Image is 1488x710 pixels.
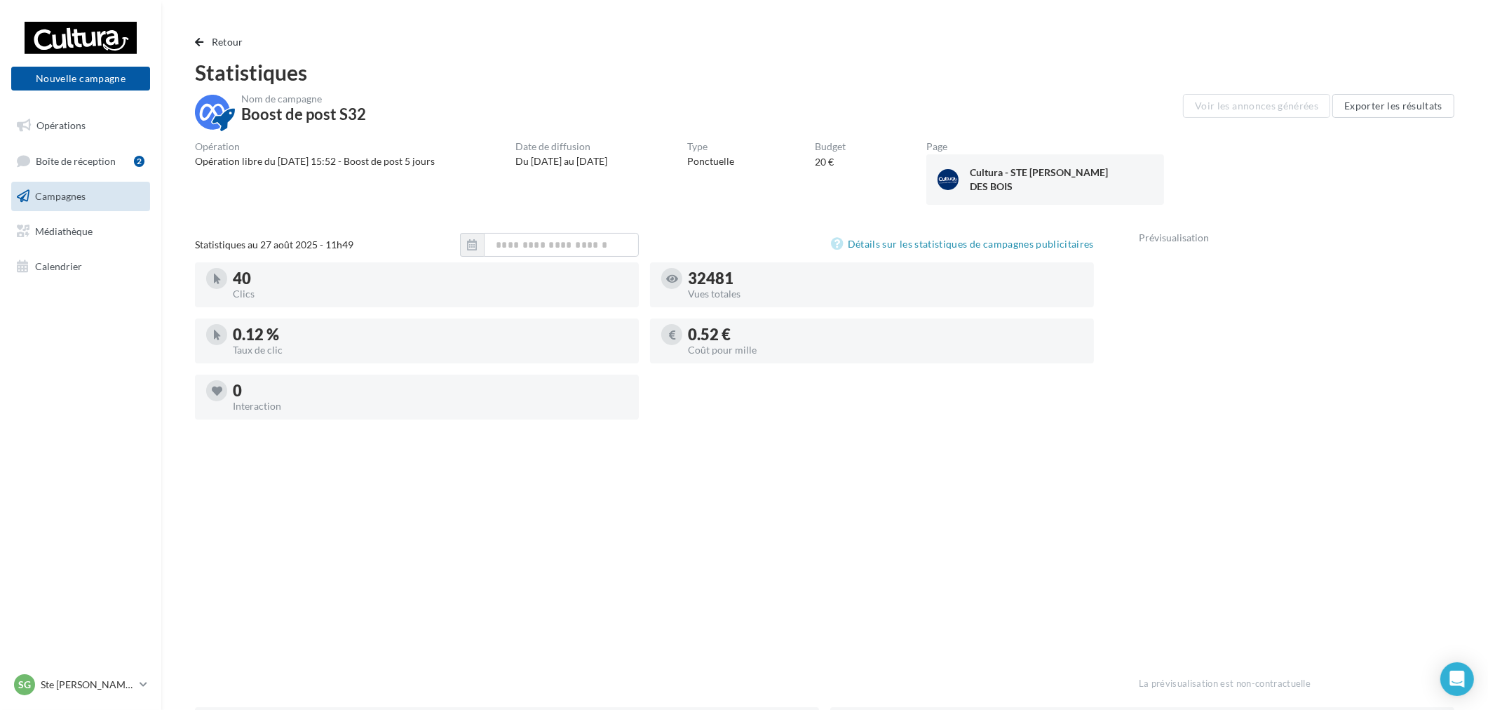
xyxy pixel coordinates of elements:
[195,154,435,168] div: Opération libre du [DATE] 15:52 - Boost de post 5 jours
[688,345,1083,355] div: Coût pour mille
[688,289,1083,299] div: Vues totales
[687,142,734,152] div: Type
[35,260,82,272] span: Calendrier
[8,252,153,281] a: Calendrier
[815,142,846,152] div: Budget
[8,146,153,176] a: Boîte de réception2
[233,327,628,342] div: 0.12 %
[36,119,86,131] span: Opérations
[241,107,366,122] div: Boost de post S32
[233,345,628,355] div: Taux de clic
[35,225,93,237] span: Médiathèque
[515,154,607,168] div: Du [DATE] au [DATE]
[195,34,249,51] button: Retour
[1139,672,1454,690] div: La prévisualisation est non-contractuelle
[688,327,1083,342] div: 0.52 €
[212,36,243,48] span: Retour
[1139,233,1454,243] div: Prévisualisation
[688,271,1083,286] div: 32481
[233,383,628,398] div: 0
[8,217,153,246] a: Médiathèque
[134,156,144,167] div: 2
[233,271,628,286] div: 40
[195,238,460,252] div: Statistiques au 27 août 2025 - 11h49
[687,154,734,168] div: Ponctuelle
[11,67,150,91] button: Nouvelle campagne
[36,154,116,166] span: Boîte de réception
[233,289,628,299] div: Clics
[35,190,86,202] span: Campagnes
[11,671,150,698] a: SG Ste [PERSON_NAME] des Bois
[515,142,607,152] div: Date de diffusion
[926,142,1164,152] div: Page
[233,401,628,411] div: Interaction
[938,166,1153,194] a: Cultura - STE [PERSON_NAME] DES BOIS
[815,155,834,169] div: 20 €
[1183,94,1330,118] button: Voir les annonces générées
[41,678,134,692] p: Ste [PERSON_NAME] des Bois
[1332,94,1454,118] button: Exporter les résultats
[195,142,435,152] div: Opération
[8,111,153,140] a: Opérations
[18,678,31,692] span: SG
[8,182,153,211] a: Campagnes
[241,94,366,104] div: Nom de campagne
[1440,662,1474,696] div: Open Intercom Messenger
[970,166,1122,194] div: Cultura - STE [PERSON_NAME] DES BOIS
[831,236,1094,253] a: Détails sur les statistiques de campagnes publicitaires
[195,62,1454,83] div: Statistiques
